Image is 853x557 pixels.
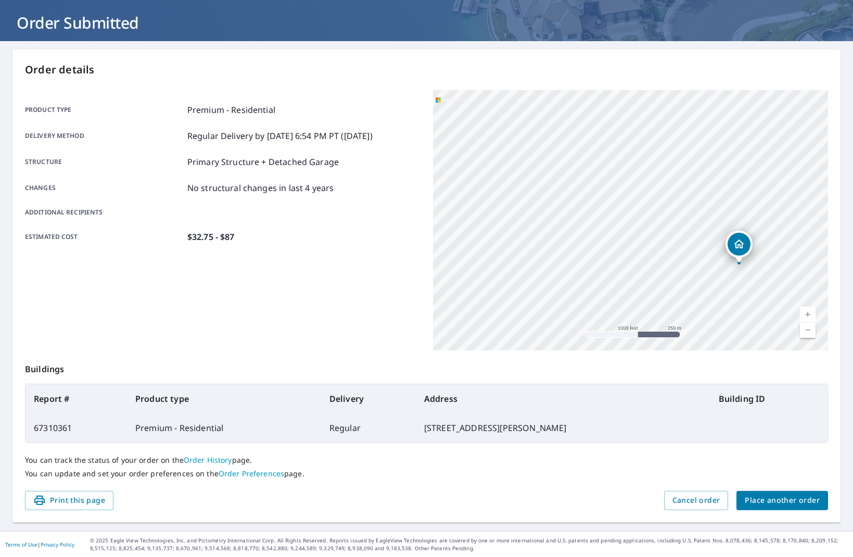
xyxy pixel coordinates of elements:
button: Cancel order [664,491,729,510]
p: Estimated cost [25,231,183,243]
th: Delivery [321,384,416,413]
p: You can track the status of your order on the page. [25,455,828,465]
a: Order Preferences [219,469,284,478]
div: Dropped pin, building 1, Residential property, 547 MT TANNER PL COLDSTREAM BC V1B4B4 [725,231,753,263]
h1: Order Submitted [12,12,841,33]
th: Product type [127,384,321,413]
p: | [5,541,74,548]
td: 67310361 [26,413,127,442]
span: Print this page [33,494,105,507]
p: Buildings [25,350,828,384]
th: Building ID [710,384,827,413]
a: Current Level 15, Zoom In [800,307,816,322]
a: Terms of Use [5,541,37,548]
button: Place another order [736,491,828,510]
p: Changes [25,182,183,194]
th: Report # [26,384,127,413]
p: $32.75 - $87 [187,231,235,243]
p: Premium - Residential [187,104,275,116]
p: Delivery method [25,130,183,142]
p: © 2025 Eagle View Technologies, Inc. and Pictometry International Corp. All Rights Reserved. Repo... [90,537,848,552]
td: Premium - Residential [127,413,321,442]
th: Address [416,384,710,413]
span: Cancel order [672,494,720,507]
td: Regular [321,413,416,442]
a: Privacy Policy [41,541,74,548]
a: Order History [184,455,232,465]
p: You can update and set your order preferences on the page. [25,469,828,478]
p: Order details [25,62,828,78]
p: Product type [25,104,183,116]
td: [STREET_ADDRESS][PERSON_NAME] [416,413,710,442]
p: Additional recipients [25,208,183,217]
span: Place another order [745,494,820,507]
a: Current Level 15, Zoom Out [800,322,816,338]
button: Print this page [25,491,113,510]
p: No structural changes in last 4 years [187,182,334,194]
p: Structure [25,156,183,168]
p: Regular Delivery by [DATE] 6:54 PM PT ([DATE]) [187,130,373,142]
p: Primary Structure + Detached Garage [187,156,339,168]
